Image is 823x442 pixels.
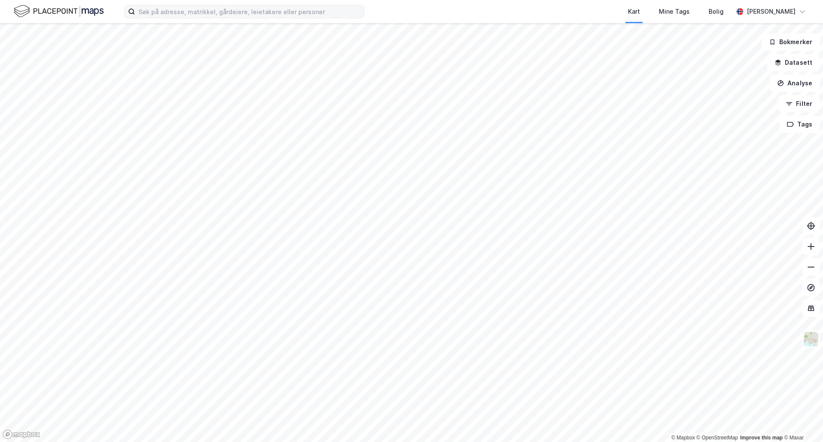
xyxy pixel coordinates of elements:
div: Kontrollprogram for chat [780,401,823,442]
div: Kart [628,6,640,17]
img: Z [803,331,819,347]
iframe: Chat Widget [780,401,823,442]
button: Tags [780,116,820,133]
a: OpenStreetMap [697,435,738,441]
a: Mapbox homepage [3,430,40,439]
div: [PERSON_NAME] [747,6,796,17]
button: Datasett [767,54,820,71]
button: Filter [778,95,820,112]
img: logo.f888ab2527a4732fd821a326f86c7f29.svg [14,4,104,19]
input: Søk på adresse, matrikkel, gårdeiere, leietakere eller personer [135,5,364,18]
button: Analyse [770,75,820,92]
a: Improve this map [740,435,783,441]
div: Bolig [709,6,724,17]
button: Bokmerker [762,33,820,51]
a: Mapbox [671,435,695,441]
div: Mine Tags [659,6,690,17]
